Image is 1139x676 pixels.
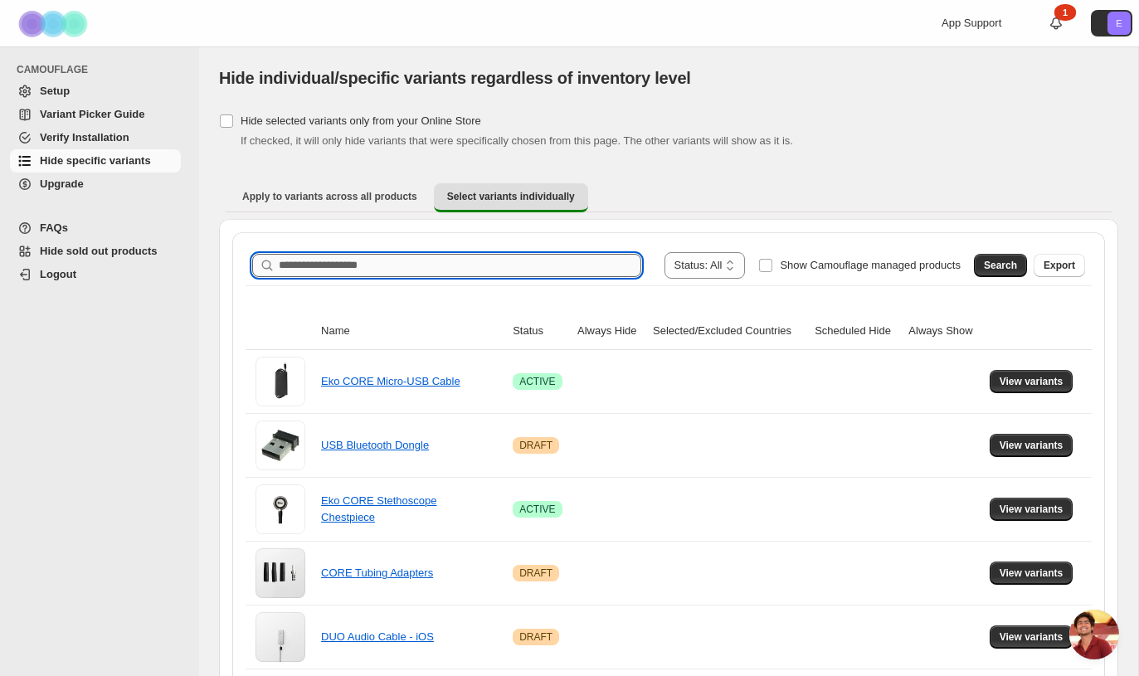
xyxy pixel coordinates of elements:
[447,190,575,203] span: Select variants individually
[256,612,305,662] img: DUO Audio Cable - iOS
[572,313,648,350] th: Always Hide
[10,126,181,149] a: Verify Installation
[990,498,1073,521] button: View variants
[241,134,793,147] span: If checked, it will only hide variants that were specifically chosen from this page. The other va...
[256,484,305,534] img: Eko CORE Stethoscope Chestpiece
[17,63,187,76] span: CAMOUFLAGE
[10,216,181,240] a: FAQs
[40,221,68,234] span: FAQs
[1107,12,1131,35] span: Avatar with initials E
[256,548,305,598] img: CORE Tubing Adapters
[942,17,1001,29] span: App Support
[990,434,1073,457] button: View variants
[990,370,1073,393] button: View variants
[1034,254,1085,277] button: Export
[519,503,555,516] span: ACTIVE
[242,190,417,203] span: Apply to variants across all products
[219,69,691,87] span: Hide individual/specific variants regardless of inventory level
[40,131,129,143] span: Verify Installation
[40,178,84,190] span: Upgrade
[316,313,508,350] th: Name
[1000,439,1064,452] span: View variants
[1048,15,1064,32] a: 1
[1000,503,1064,516] span: View variants
[10,149,181,173] a: Hide specific variants
[648,313,810,350] th: Selected/Excluded Countries
[321,439,429,451] a: USB Bluetooth Dongle
[508,313,572,350] th: Status
[40,245,158,257] span: Hide sold out products
[1054,4,1076,21] div: 1
[40,154,151,167] span: Hide specific variants
[1069,610,1119,659] a: Open chat
[519,439,552,452] span: DRAFT
[1000,630,1064,644] span: View variants
[256,357,305,406] img: Eko CORE Micro-USB Cable
[241,114,481,127] span: Hide selected variants only from your Online Store
[321,567,433,579] a: CORE Tubing Adapters
[434,183,588,212] button: Select variants individually
[40,85,70,97] span: Setup
[519,567,552,580] span: DRAFT
[256,421,305,470] img: USB Bluetooth Dongle
[990,625,1073,649] button: View variants
[321,375,460,387] a: Eko CORE Micro-USB Cable
[974,254,1027,277] button: Search
[1000,567,1064,580] span: View variants
[10,240,181,263] a: Hide sold out products
[1116,18,1122,28] text: E
[10,173,181,196] a: Upgrade
[990,562,1073,585] button: View variants
[810,313,903,350] th: Scheduled Hide
[519,375,555,388] span: ACTIVE
[229,183,431,210] button: Apply to variants across all products
[1091,10,1132,36] button: Avatar with initials E
[40,268,76,280] span: Logout
[1044,259,1075,272] span: Export
[519,630,552,644] span: DRAFT
[10,80,181,103] a: Setup
[903,313,984,350] th: Always Show
[1000,375,1064,388] span: View variants
[321,630,434,643] a: DUO Audio Cable - iOS
[40,108,144,120] span: Variant Picker Guide
[984,259,1017,272] span: Search
[10,103,181,126] a: Variant Picker Guide
[13,1,96,46] img: Camouflage
[10,263,181,286] a: Logout
[780,259,961,271] span: Show Camouflage managed products
[321,494,436,523] a: Eko CORE Stethoscope Chestpiece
